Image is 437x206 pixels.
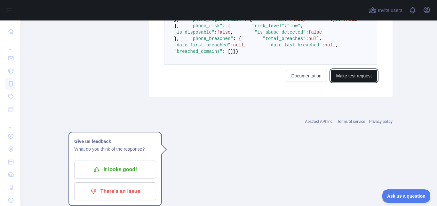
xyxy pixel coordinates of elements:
[5,116,15,129] div: ...
[300,23,303,28] span: ,
[263,36,306,41] span: "total_breaches"
[306,30,308,35] span: :
[214,30,217,35] span: :
[174,49,222,54] span: "breached_domains"
[233,36,241,41] span: : {
[369,119,393,124] a: Privacy policy
[335,43,338,48] span: ,
[306,36,308,41] span: :
[244,43,246,48] span: ,
[378,7,402,14] span: Invite users
[255,30,306,35] span: "is_abuse_detected"
[174,43,230,48] span: "date_first_breached"
[382,189,431,203] iframe: Toggle Customer Support
[233,49,236,54] span: }
[268,43,322,48] span: "date_last_breached"
[190,23,222,28] span: "phone_risk"
[287,23,300,28] span: "low"
[322,43,324,48] span: :
[230,30,233,35] span: ,
[252,23,284,28] span: "risk_level"
[174,36,179,41] span: },
[308,36,319,41] span: null
[286,70,327,82] a: Documentation
[174,23,179,28] span: },
[222,23,230,28] span: : {
[236,49,238,54] span: }
[308,30,322,35] span: false
[233,43,244,48] span: null
[325,43,336,48] span: null
[319,36,322,41] span: ,
[284,23,287,28] span: :
[5,38,15,51] div: ...
[331,70,377,82] button: Make test request
[217,30,230,35] span: false
[368,5,404,15] button: Invite users
[230,43,233,48] span: :
[174,30,214,35] span: "is_disposable"
[305,119,334,124] a: Abstract API Inc.
[337,119,365,124] a: Terms of service
[190,36,233,41] span: "phone_breaches"
[222,49,233,54] span: : []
